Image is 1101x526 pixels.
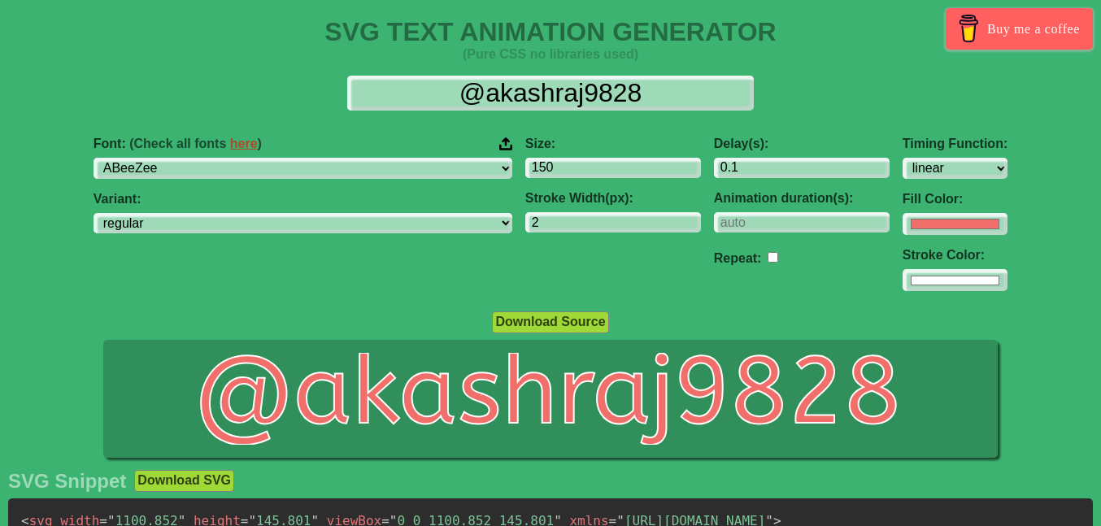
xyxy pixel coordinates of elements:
label: Animation duration(s): [714,191,890,206]
span: Font: [94,137,262,151]
span: (Check all fonts ) [129,137,262,150]
input: Input Text Here [347,76,754,111]
input: 0.1s [714,158,890,178]
input: auto [714,212,890,233]
label: Stroke Width(px): [525,191,701,206]
label: Fill Color: [903,192,1007,206]
label: Delay(s): [714,137,890,151]
input: auto [768,252,778,263]
label: Stroke Color: [903,248,1007,263]
button: Download SVG [134,470,234,491]
span: Buy me a coffee [987,15,1080,43]
a: Buy me a coffee [946,8,1093,50]
button: Download Source [492,311,608,333]
a: here [230,137,258,150]
img: Buy me a coffee [955,15,983,42]
input: 100 [525,158,701,178]
label: Size: [525,137,701,151]
label: Repeat: [714,251,762,265]
label: Timing Function: [903,137,1007,151]
input: 2px [525,212,701,233]
img: Upload your font [499,137,512,151]
h2: SVG Snippet [8,470,126,493]
label: Variant: [94,192,512,206]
